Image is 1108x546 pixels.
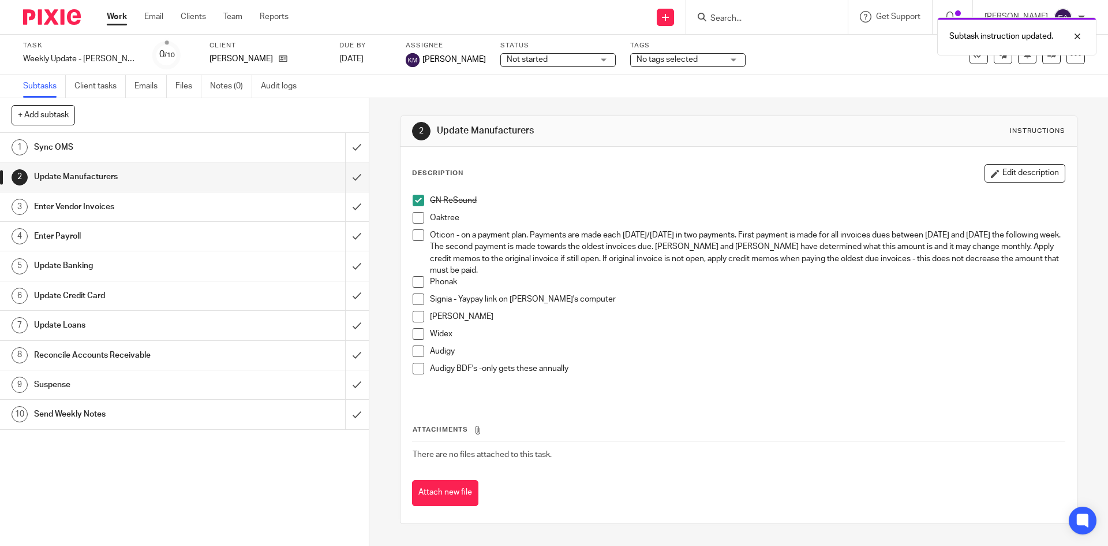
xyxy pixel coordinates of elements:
h1: Update Manufacturers [437,125,763,137]
p: Audigy [430,346,1064,357]
div: Instructions [1010,127,1065,136]
p: [PERSON_NAME] [209,53,273,65]
p: Widex [430,328,1064,340]
span: [PERSON_NAME] [422,54,486,65]
label: Client [209,41,325,50]
div: 6 [12,288,28,304]
button: Attach new file [412,480,478,506]
a: Email [144,11,163,23]
label: Assignee [406,41,486,50]
small: /10 [164,52,175,58]
button: + Add subtask [12,105,75,125]
p: Description [412,169,463,178]
div: Weekly Update - Fligor 2 [23,53,138,65]
span: Not started [507,55,548,64]
h1: Update Loans [34,317,234,334]
a: Files [175,75,201,98]
h1: Suspense [34,376,234,393]
p: Oaktree [430,212,1064,224]
div: 9 [12,377,28,393]
div: 2 [12,169,28,185]
div: 2 [412,122,431,140]
p: Subtask instruction updated. [949,31,1053,42]
h1: Enter Vendor Invoices [34,198,234,216]
label: Task [23,41,138,50]
p: GN ReSound [430,195,1064,206]
h1: Reconcile Accounts Receivable [34,347,234,364]
div: Weekly Update - [PERSON_NAME] 2 [23,53,138,65]
a: Audit logs [261,75,305,98]
a: Client tasks [74,75,126,98]
p: Audigy BDF's -only gets these annually [430,363,1064,374]
div: 3 [12,199,28,215]
span: There are no files attached to this task. [413,451,552,459]
p: Signia - Yaypay link on [PERSON_NAME]'s computer [430,294,1064,305]
h1: Update Banking [34,257,234,274]
h1: Update Manufacturers [34,168,234,185]
p: [PERSON_NAME] [430,311,1064,322]
h1: Enter Payroll [34,228,234,245]
a: Subtasks [23,75,66,98]
a: Notes (0) [210,75,252,98]
p: Oticon - on a payment plan. Payments are made each [DATE]/[DATE] in two payments. First payment i... [430,229,1064,276]
div: 8 [12,347,28,363]
a: Reports [260,11,289,23]
span: Attachments [413,426,468,433]
button: Edit description [985,164,1065,183]
div: 7 [12,317,28,333]
div: 1 [12,139,28,155]
div: 0 [159,48,175,61]
p: Phonak [430,276,1064,288]
span: [DATE] [339,55,364,63]
a: Emails [134,75,167,98]
label: Status [500,41,616,50]
a: Clients [181,11,206,23]
img: svg%3E [406,53,420,67]
h1: Send Weekly Notes [34,406,234,423]
div: 5 [12,258,28,274]
h1: Sync OMS [34,139,234,156]
img: Pixie [23,9,81,25]
div: 4 [12,228,28,244]
span: No tags selected [637,55,698,64]
div: 10 [12,406,28,422]
a: Team [223,11,242,23]
h1: Update Credit Card [34,287,234,304]
a: Work [107,11,127,23]
img: svg%3E [1054,8,1072,27]
label: Due by [339,41,391,50]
